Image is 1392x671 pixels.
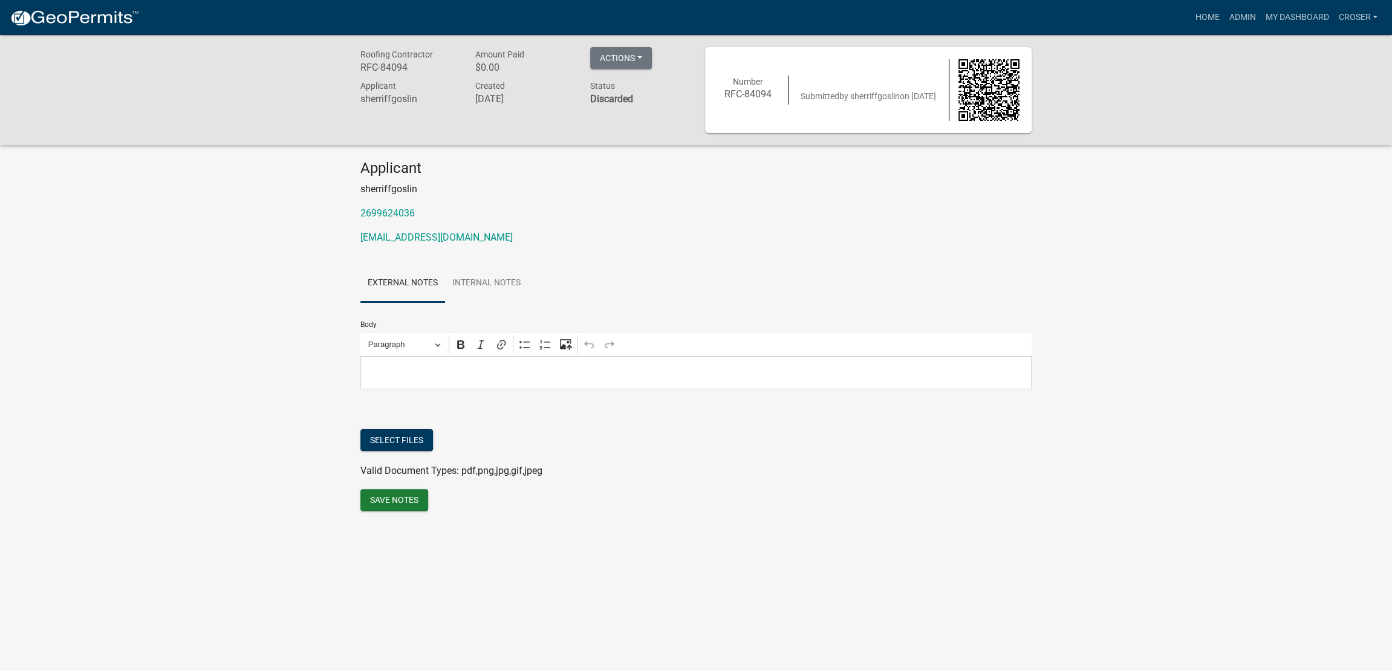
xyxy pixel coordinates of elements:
[360,50,433,59] span: Roofing Contractor
[368,337,431,352] span: Paragraph
[475,93,572,105] h6: [DATE]
[360,81,396,91] span: Applicant
[360,429,433,451] button: Select files
[717,88,779,100] h6: RFC-84094
[1190,6,1224,29] a: Home
[360,321,377,328] label: Body
[1260,6,1333,29] a: My Dashboard
[360,465,542,476] span: Valid Document Types: pdf,png,jpg,gif,jpeg
[360,356,1032,389] div: Editor editing area: main. Press Alt+0 for help.
[475,50,524,59] span: Amount Paid
[1224,6,1260,29] a: Admin
[445,264,528,303] a: Internal Notes
[590,47,652,69] button: Actions
[1333,6,1382,29] a: croser
[360,333,1032,356] div: Editor toolbar
[360,62,457,73] h6: RFC-84094
[360,264,445,303] a: External Notes
[360,182,1032,196] p: sherriffgoslin
[590,93,633,105] strong: Discarded
[360,160,1032,177] h4: Applicant
[733,77,763,86] span: Number
[360,207,415,219] a: 2699624036
[360,489,428,511] button: Save Notes
[590,81,615,91] span: Status
[360,93,457,105] h6: sherriffgoslin
[475,81,505,91] span: Created
[958,59,1020,121] img: QR code
[363,335,446,354] button: Paragraph, Heading
[801,91,936,101] span: Submitted on [DATE]
[360,232,513,243] a: [EMAIL_ADDRESS][DOMAIN_NAME]
[839,91,900,101] span: by sherriffgoslin
[475,62,572,73] h6: $0.00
